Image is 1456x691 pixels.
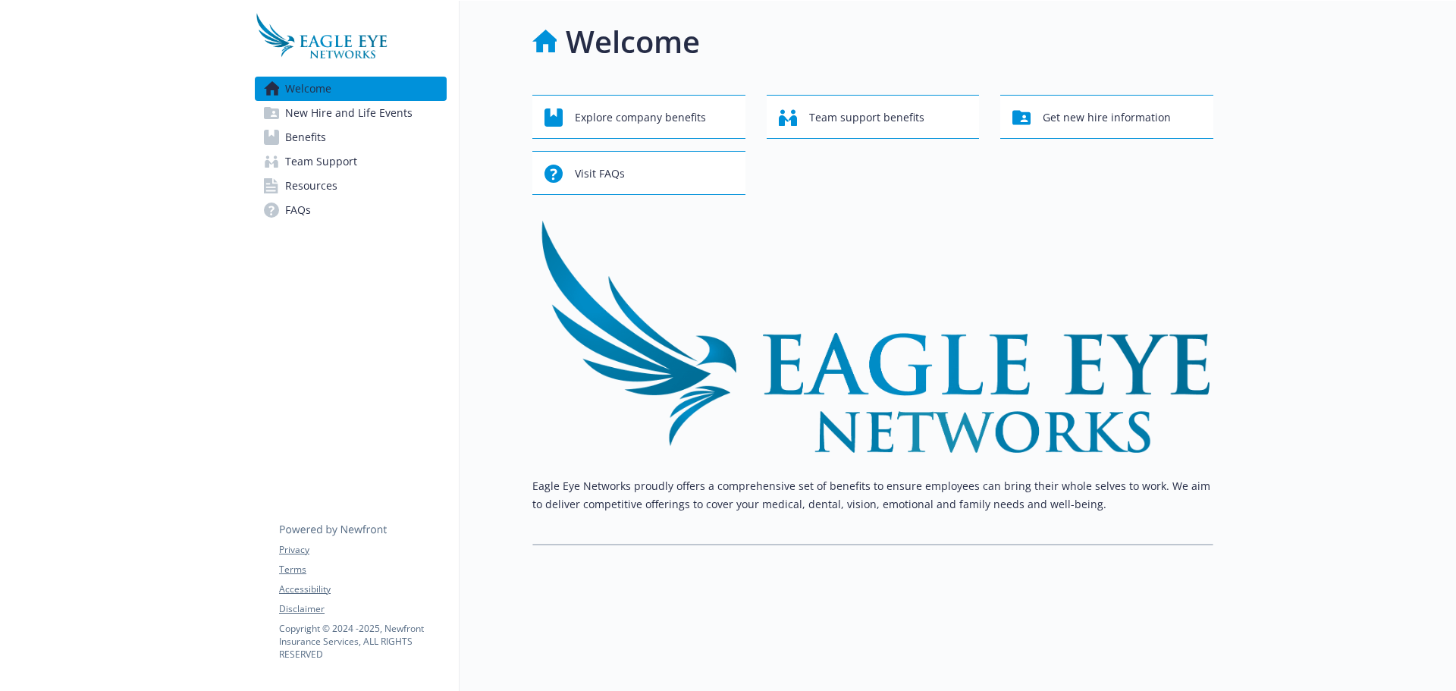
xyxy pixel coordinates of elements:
[255,149,447,174] a: Team Support
[285,77,331,101] span: Welcome
[285,149,357,174] span: Team Support
[1000,95,1213,139] button: Get new hire information
[575,159,625,188] span: Visit FAQs
[255,101,447,125] a: New Hire and Life Events
[279,583,446,596] a: Accessibility
[532,151,745,195] button: Visit FAQs
[279,602,446,616] a: Disclaimer
[279,563,446,576] a: Terms
[532,219,1213,453] img: overview page banner
[255,174,447,198] a: Resources
[809,103,924,132] span: Team support benefits
[767,95,980,139] button: Team support benefits
[566,19,700,64] h1: Welcome
[255,125,447,149] a: Benefits
[1043,103,1171,132] span: Get new hire information
[279,543,446,557] a: Privacy
[575,103,706,132] span: Explore company benefits
[255,198,447,222] a: FAQs
[285,198,311,222] span: FAQs
[532,95,745,139] button: Explore company benefits
[279,622,446,661] p: Copyright © 2024 - 2025 , Newfront Insurance Services, ALL RIGHTS RESERVED
[532,477,1213,514] p: Eagle Eye Networks proudly offers a comprehensive set of benefits to ensure employees can bring t...
[285,101,413,125] span: New Hire and Life Events
[285,125,326,149] span: Benefits
[285,174,337,198] span: Resources
[255,77,447,101] a: Welcome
